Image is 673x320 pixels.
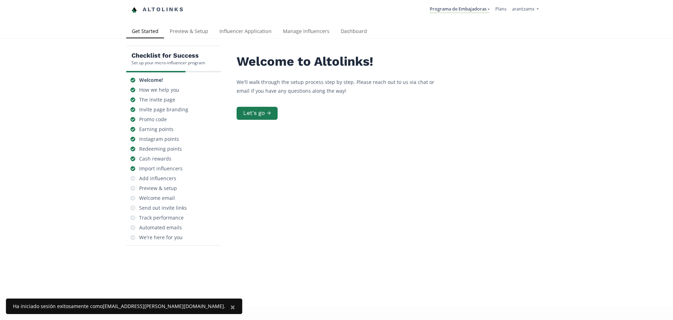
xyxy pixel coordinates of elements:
[139,96,175,103] div: The invite page
[139,155,171,162] div: Cash rewards
[13,303,225,310] div: Ha iniciado sesión exitosamente como [EMAIL_ADDRESS][PERSON_NAME][DOMAIN_NAME] .
[223,299,242,315] button: Close
[131,4,184,15] a: Altolinks
[139,195,175,202] div: Welcome email
[230,301,235,313] span: ×
[214,25,277,39] a: Influencer Application
[139,77,163,84] div: Welcome!
[139,116,167,123] div: Promo code
[139,126,174,133] div: Earning points
[139,86,179,93] div: How we help you
[430,6,490,13] a: Programa de Embajadoras
[139,214,184,221] div: Track performance
[237,107,278,120] button: Let's go →
[139,224,182,231] div: Automated emails
[237,78,447,95] p: We'll walk through the setup process step by step. Please reach out to us via chat or email if yo...
[131,60,205,66] div: Set up your micro-influencer program
[277,25,335,39] a: Manage Influencers
[139,175,176,182] div: Add influencers
[335,25,373,39] a: Dashboard
[139,106,188,113] div: Invite page branding
[131,7,137,13] img: favicon-32x32.png
[139,185,177,192] div: Preview & setup
[512,6,539,14] a: arantzamx
[139,136,179,143] div: Instagram points
[126,25,164,39] a: Get Started
[139,145,182,152] div: Redeeming points
[139,165,183,172] div: Import influencers
[512,6,535,12] span: arantzamx
[139,204,187,211] div: Send out invite links
[139,234,183,241] div: We're here for you
[164,25,214,39] a: Preview & Setup
[495,6,507,12] a: Plans
[131,51,205,60] h5: Checklist for Success
[237,54,447,69] h2: Welcome to Altolinks!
